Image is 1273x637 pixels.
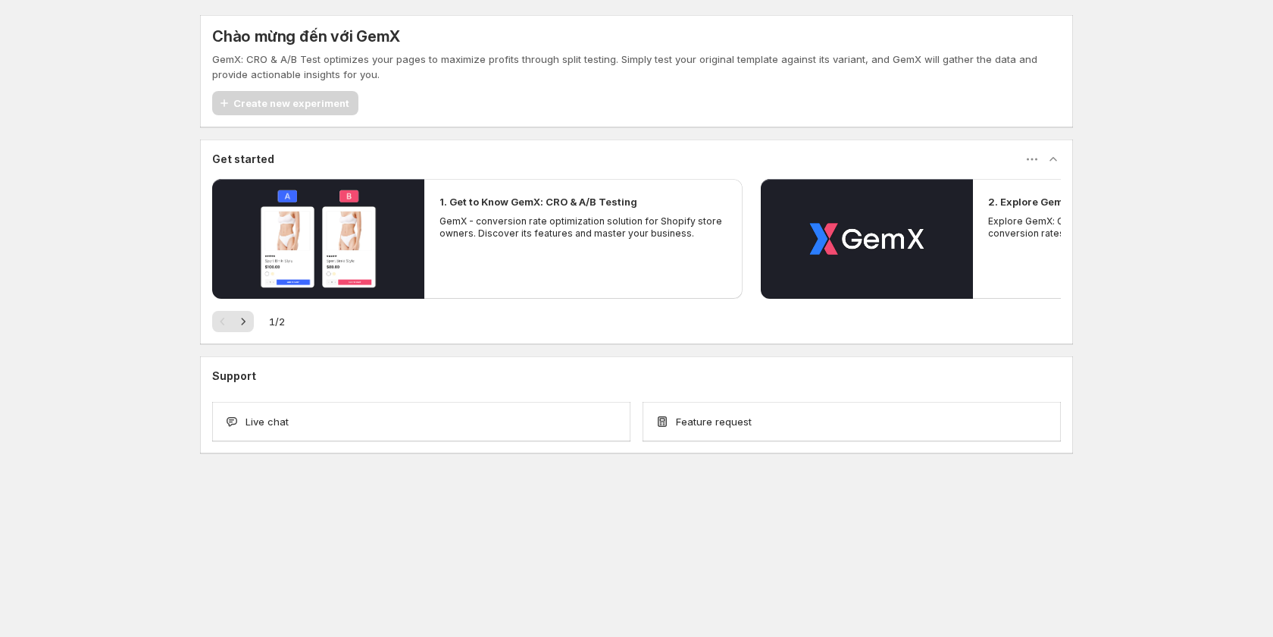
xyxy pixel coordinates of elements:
[212,311,254,332] nav: Phân trang
[212,27,400,45] h5: Chào mừng đến với GemX
[212,52,1061,82] p: GemX: CRO & A/B Test optimizes your pages to maximize profits through split testing. Simply test ...
[761,179,973,299] button: Phát video
[212,152,274,167] h3: Get started
[212,179,424,299] button: Phát video
[676,414,752,429] span: Feature request
[269,314,285,329] span: 1 / 2
[212,369,256,384] h3: Support
[233,311,254,332] button: Tiếp
[988,194,1223,209] h2: 2. Explore GemX: CRO & A/B Testing Use Cases
[246,414,289,429] span: Live chat
[439,194,637,209] h2: 1. Get to Know GemX: CRO & A/B Testing
[439,215,727,240] p: GemX - conversion rate optimization solution for Shopify store owners. Discover its features and ...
